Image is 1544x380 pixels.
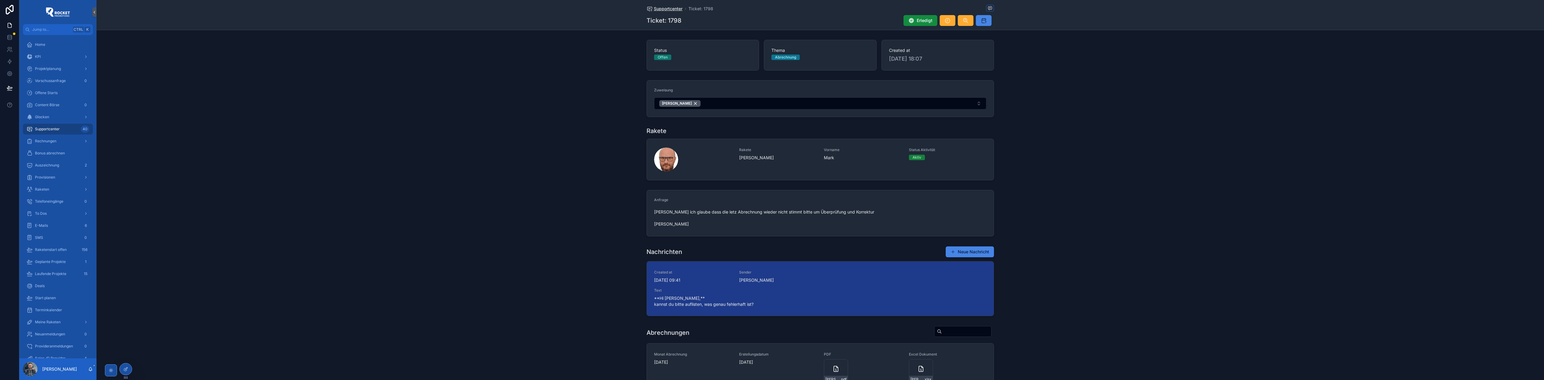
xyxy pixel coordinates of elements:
a: Rechnungen [23,136,93,147]
div: Aktiv [913,155,921,160]
span: [PERSON_NAME] [739,277,774,283]
a: Provisionen [23,172,93,183]
span: Vorname [824,147,902,152]
span: **Hi [PERSON_NAME],** kannst du bitte auflisten, was genau fehlerhaft ist? [654,295,986,307]
a: Neuanmeldungen0 [23,329,93,340]
span: [PERSON_NAME] [662,101,692,106]
a: Vorschussanfrage0 [23,75,93,86]
span: Status [654,47,751,53]
a: Deals [23,280,93,291]
span: Raketenstart offen [35,247,67,252]
span: PDF [824,352,902,357]
span: Laufende Projekte [35,271,66,276]
a: Content Börse0 [23,100,93,110]
button: Erledigt [903,15,937,26]
div: 4 [82,355,89,362]
span: Erstellungsdatum [739,352,817,357]
a: Laufende Projekte15 [23,268,93,279]
span: Rakete [739,147,817,152]
span: Meine Raketen [35,320,61,325]
span: Neuanmeldungen [35,332,65,337]
span: K [85,27,90,32]
span: [DATE] [654,359,732,365]
span: To Dos [35,211,47,216]
a: To Dos [23,208,93,219]
div: 0 [82,198,89,205]
span: Provisionen [35,175,55,180]
a: Telefoneingänge0 [23,196,93,207]
div: 0 [82,77,89,84]
h1: Rakete [647,127,666,135]
a: Raketenstart offen156 [23,244,93,255]
a: Provideranmeldungen0 [23,341,93,352]
a: Raketen [23,184,93,195]
span: Telefoneingänge [35,199,63,204]
span: Start planen [35,296,56,300]
span: Created at [889,47,986,53]
span: [PERSON_NAME] ich glaube dass die letz Abrechnung wieder nicht stimmt bitte um Überprüfung und Ko... [654,209,986,227]
span: Mark [824,155,902,161]
div: 40 [81,125,89,133]
span: Ctrl [73,27,84,33]
div: 0 [82,101,89,109]
a: Terminkalender [23,305,93,315]
span: Created at [654,270,732,275]
span: Text [654,288,986,293]
div: 6 [82,222,89,229]
p: [PERSON_NAME] [42,366,77,372]
a: Ticket: 1798 [688,6,713,12]
div: 156 [80,246,89,253]
span: Terminkalender [35,308,62,312]
div: 15 [82,270,89,277]
a: Glocken [23,112,93,122]
img: App logo [46,7,70,17]
a: Offene Starts [23,87,93,98]
h1: Ticket: 1798 [647,16,682,25]
button: Select Button [654,97,986,109]
span: [PERSON_NAME] [739,155,817,161]
span: Vorschussanfrage [35,78,66,83]
a: KPI [23,51,93,62]
span: Supportcenter [654,6,682,12]
button: Jump to...CtrlK [23,24,93,35]
div: 1 [82,258,89,265]
span: Zuweisung [654,88,673,92]
div: 0 [82,331,89,338]
a: Geplante Projekte1 [23,256,93,267]
div: Offen [658,55,668,60]
a: E-Mails6 [23,220,93,231]
span: Offene Starts [35,90,58,95]
span: Deals [35,283,45,288]
span: Excel Dokument [909,352,987,357]
span: Erledigt [917,17,932,24]
span: Glocken [35,115,49,119]
span: Sales-ID Provider [35,356,65,361]
a: Meine Raketen [23,317,93,328]
span: Content Börse [35,103,59,107]
div: Abrechnung [775,55,796,60]
span: Raketen [35,187,49,192]
button: Neue Nachricht [946,246,994,257]
h1: Abrechnungen [647,328,689,337]
a: Projektplanung [23,63,93,74]
span: Geplante Projekte [35,259,66,264]
span: Provideranmeldungen [35,344,73,349]
span: [DATE] [739,359,817,365]
span: Jump to... [32,27,71,32]
a: Start planen [23,293,93,303]
span: SMS [35,235,43,240]
a: Auszeichnung2 [23,160,93,171]
span: Supportcenter [35,127,60,131]
span: KPI [35,54,41,59]
h1: Nachrichten [647,248,682,256]
span: Status Aktivität [909,147,987,152]
span: Sender [739,270,817,275]
span: E-Mails [35,223,48,228]
a: SMS0 [23,232,93,243]
span: Anfrage [654,198,668,202]
button: Unselect 21 [659,100,701,107]
span: Bonus abrechnen [35,151,65,156]
span: Home [35,42,45,47]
